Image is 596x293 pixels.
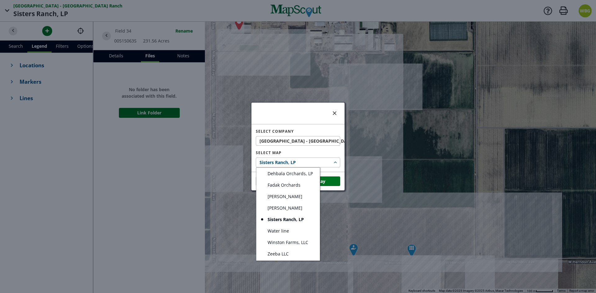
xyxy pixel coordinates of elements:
span: [PERSON_NAME] [268,205,302,211]
span: Sisters Ranch, LP [268,216,304,223]
span: [PERSON_NAME] [268,193,302,200]
span: Dehbala Orchards, LP [268,170,313,177]
span: Winston Farms, LLC [268,239,308,246]
span: Zeeba LLC [268,251,289,257]
span: Fadak Orchards [268,182,300,188]
span: Water line [268,228,289,234]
